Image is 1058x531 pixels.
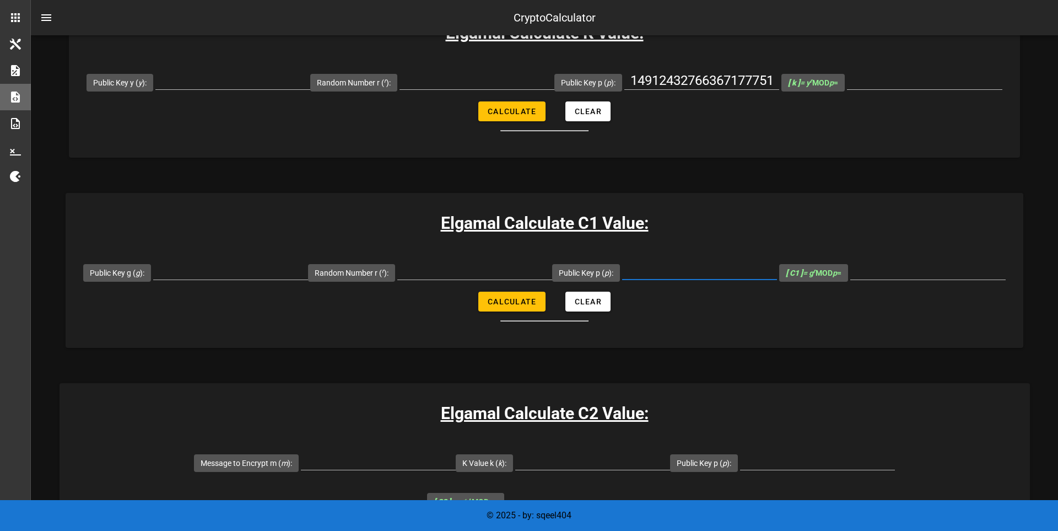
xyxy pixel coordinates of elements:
label: Random Number r ( ): [317,77,391,88]
button: Clear [565,292,611,312]
span: MOD = [788,78,838,87]
label: Public Key p ( ): [561,77,616,88]
i: y [138,78,142,87]
i: p [489,497,493,506]
span: Calculate [487,107,536,116]
i: = g * k [434,497,472,506]
button: nav-menu-toggle [33,4,60,31]
i: p [833,269,837,277]
i: p [829,78,834,87]
i: p [604,269,609,277]
h3: Elgamal Calculate C2 Value: [60,401,1030,426]
i: = y [788,78,812,87]
label: Random Number r ( ): [315,267,388,278]
label: K Value k ( ): [462,458,506,469]
sup: r [813,267,816,275]
sup: r [810,77,812,84]
div: CryptoCalculator [514,9,596,26]
label: Public Key p ( ): [559,267,613,278]
label: Public Key p ( ): [677,458,731,469]
span: MOD = [786,269,841,277]
i: m [281,459,288,468]
h3: Elgamal Calculate C1 Value: [66,211,1023,235]
i: g [136,269,140,277]
span: Clear [574,297,602,306]
sup: r [382,267,384,275]
button: Calculate [478,292,545,312]
span: Calculate [487,297,536,306]
span: © 2025 - by: sqeel404 [487,510,571,521]
b: [ k ] [788,78,800,87]
span: Clear [574,107,602,116]
label: Public Key y ( ): [93,77,147,88]
i: p [722,459,727,468]
i: k [498,459,502,468]
b: [ C1 ] [786,269,803,277]
button: Clear [565,101,611,121]
sup: r [384,77,386,84]
button: Calculate [478,101,545,121]
i: = g [786,269,816,277]
label: Message to Encrypt m ( ): [201,458,292,469]
span: MOD = [434,497,498,506]
b: [ C2 ] [434,497,451,506]
i: p [607,78,611,87]
label: Public Key g ( ): [90,267,144,278]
